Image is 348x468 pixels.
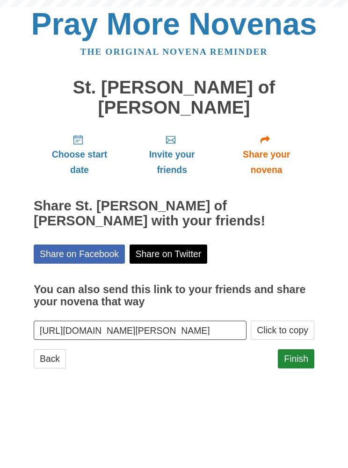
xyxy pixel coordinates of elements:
a: Share your novena [218,127,314,182]
a: Pray More Novenas [31,7,317,41]
a: Invite your friends [125,127,218,182]
a: Back [34,349,66,368]
h2: Share St. [PERSON_NAME] of [PERSON_NAME] with your friends! [34,199,314,229]
h3: You can also send this link to your friends and share your novena that way [34,284,314,308]
span: Choose start date [43,147,116,178]
a: The original novena reminder [80,47,268,57]
h1: St. [PERSON_NAME] of [PERSON_NAME] [34,78,314,117]
a: Share on Facebook [34,245,125,264]
button: Click to copy [251,321,314,340]
a: Share on Twitter [130,245,208,264]
span: Share your novena [228,147,305,178]
a: Finish [278,349,314,368]
span: Invite your friends [135,147,209,178]
a: Choose start date [34,127,125,182]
